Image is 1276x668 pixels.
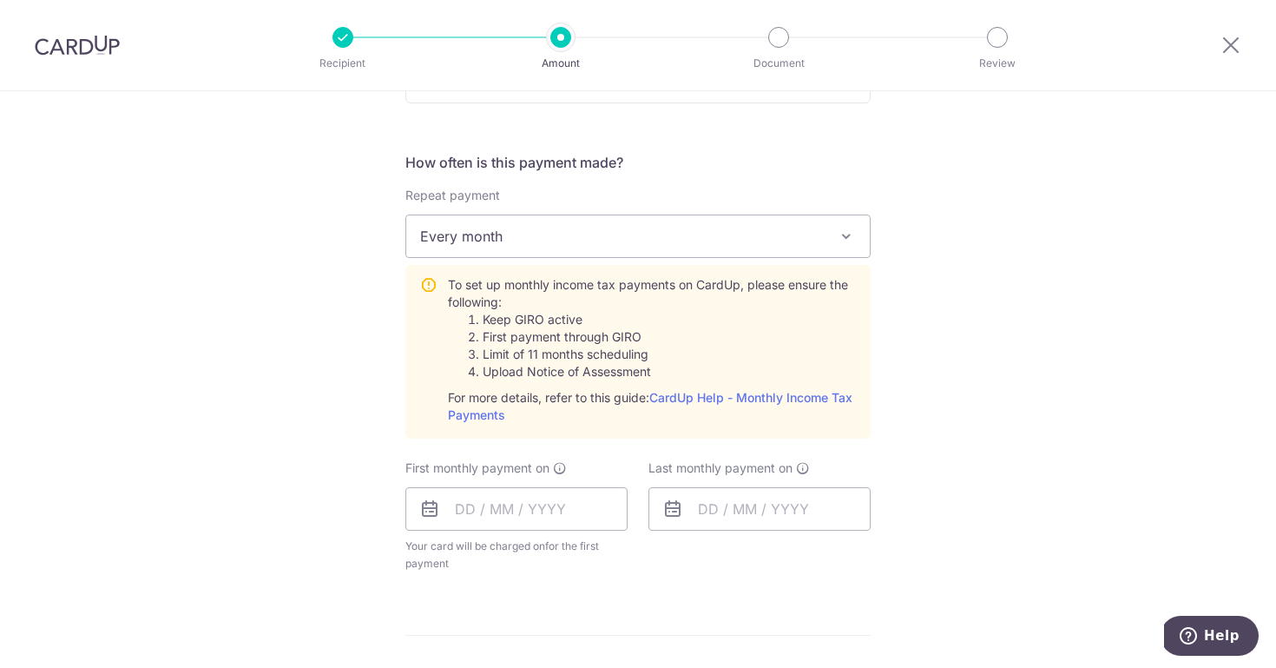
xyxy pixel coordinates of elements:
h5: How often is this payment made? [405,152,871,173]
iframe: Opens a widget where you can find more information [1164,616,1259,659]
li: Limit of 11 months scheduling [483,346,856,363]
div: To set up monthly income tax payments on CardUp, please ensure the following: For more details, r... [448,276,856,424]
p: Document [714,55,843,72]
span: Your card will be charged on [405,538,628,572]
li: First payment through GIRO [483,328,856,346]
input: DD / MM / YYYY [648,487,871,531]
p: Amount [497,55,625,72]
span: Last monthly payment on [648,460,793,477]
span: First monthly payment on [405,460,549,477]
span: Every month [406,215,870,257]
span: Every month [405,215,871,258]
label: Repeat payment [405,187,500,204]
input: DD / MM / YYYY [405,487,628,531]
img: CardUp [35,35,120,56]
p: Review [933,55,1062,72]
a: CardUp Help - Monthly Income Tax Payments [448,390,852,422]
li: Upload Notice of Assessment [483,363,856,380]
li: Keep GIRO active [483,311,856,328]
p: Recipient [279,55,407,72]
